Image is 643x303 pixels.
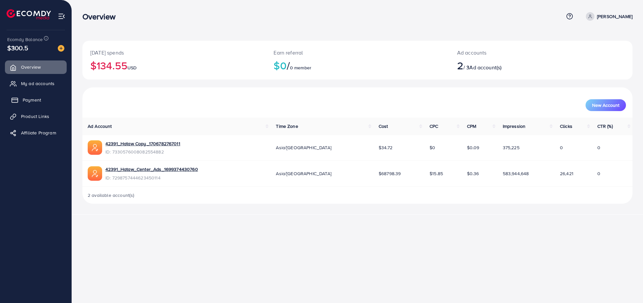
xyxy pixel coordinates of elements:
span: 2 [457,58,463,73]
p: [PERSON_NAME] [597,12,632,20]
span: 375,225 [503,144,520,151]
span: $0.36 [467,170,479,177]
p: Ad accounts [457,49,579,57]
span: 0 [597,144,600,151]
img: menu [58,12,65,20]
span: Affiliate Program [21,129,56,136]
h2: / 3 [457,59,579,72]
h2: $0 [274,59,441,72]
span: Cost [379,123,388,129]
span: CTR (%) [597,123,613,129]
span: $68798.39 [379,170,401,177]
img: ic-ads-acc.e4c84228.svg [88,166,102,181]
span: CPC [430,123,438,129]
a: 42391_Hataw_Center_Ads_1699374430760 [105,166,198,173]
a: Overview [5,60,67,74]
span: Product Links [21,113,49,120]
span: ID: 7298757444623450114 [105,175,198,181]
span: $15.85 [430,170,443,177]
span: USD [127,64,137,71]
a: Affiliate Program [5,126,67,139]
img: ic-ads-acc.e4c84228.svg [88,140,102,155]
span: $0 [430,144,435,151]
img: logo [7,9,51,19]
span: 583,944,648 [503,170,529,177]
span: Clicks [560,123,572,129]
span: Ad account(s) [469,64,501,71]
span: 26,421 [560,170,573,177]
span: CPM [467,123,476,129]
p: [DATE] spends [90,49,258,57]
span: Ad Account [88,123,112,129]
a: 42391_Hataw Copy_1706782767011 [105,140,180,147]
span: 0 member [290,64,311,71]
a: My ad accounts [5,77,67,90]
a: Payment [5,93,67,106]
span: 0 [597,170,600,177]
span: / [287,58,290,73]
span: My ad accounts [21,80,55,87]
span: Ecomdy Balance [7,36,43,43]
a: [PERSON_NAME] [583,12,632,21]
span: Asia/[GEOGRAPHIC_DATA] [276,144,331,151]
span: New Account [592,103,619,107]
span: Time Zone [276,123,298,129]
span: Impression [503,123,526,129]
iframe: Chat [615,273,638,298]
p: Earn referral [274,49,441,57]
img: image [58,45,64,52]
span: 0 [560,144,563,151]
span: $34.72 [379,144,392,151]
span: $0.09 [467,144,479,151]
span: $300.5 [7,43,28,53]
span: Overview [21,64,41,70]
a: Product Links [5,110,67,123]
span: 2 available account(s) [88,192,135,198]
span: Payment [23,97,41,103]
h2: $134.55 [90,59,258,72]
span: Asia/[GEOGRAPHIC_DATA] [276,170,331,177]
span: ID: 7330576008082554882 [105,149,180,155]
button: New Account [586,99,626,111]
h3: Overview [82,12,121,21]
